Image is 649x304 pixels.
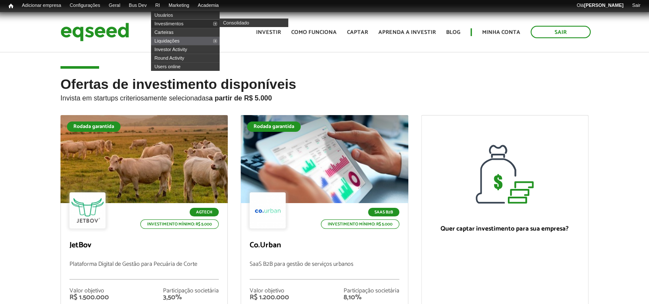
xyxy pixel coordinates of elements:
[69,288,109,294] div: Valor objetivo
[256,30,281,35] a: Investir
[250,261,399,280] p: SaaS B2B para gestão de serviços urbanos
[151,2,164,9] a: RI
[344,294,399,301] div: 8,10%
[140,219,219,229] p: Investimento mínimo: R$ 5.000
[250,288,289,294] div: Valor objetivo
[67,122,121,132] div: Rodada garantida
[66,2,105,9] a: Configurações
[250,241,399,250] p: Co.Urban
[368,208,399,216] p: SaaS B2B
[628,2,645,9] a: Sair
[163,288,219,294] div: Participação societária
[247,122,301,132] div: Rodada garantida
[482,30,520,35] a: Minha conta
[163,294,219,301] div: 3,50%
[9,3,13,9] span: Início
[151,11,220,19] a: Usuários
[4,2,18,10] a: Início
[60,92,589,102] p: Invista em startups criteriosamente selecionadas
[378,30,436,35] a: Aprenda a investir
[430,225,580,233] p: Quer captar investimento para sua empresa?
[69,241,219,250] p: JetBov
[164,2,193,9] a: Marketing
[209,94,272,102] strong: a partir de R$ 5.000
[69,261,219,280] p: Plataforma Digital de Gestão para Pecuária de Corte
[572,2,628,9] a: Olá[PERSON_NAME]
[18,2,66,9] a: Adicionar empresa
[69,294,109,301] div: R$ 1.500.000
[531,26,591,38] a: Sair
[291,30,337,35] a: Como funciona
[60,21,129,43] img: EqSeed
[193,2,223,9] a: Academia
[190,208,219,216] p: Agtech
[584,3,623,8] strong: [PERSON_NAME]
[446,30,460,35] a: Blog
[347,30,368,35] a: Captar
[250,294,289,301] div: R$ 1.200.000
[104,2,124,9] a: Geral
[344,288,399,294] div: Participação societária
[60,77,589,115] h2: Ofertas de investimento disponíveis
[124,2,151,9] a: Bus Dev
[321,219,399,229] p: Investimento mínimo: R$ 5.000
